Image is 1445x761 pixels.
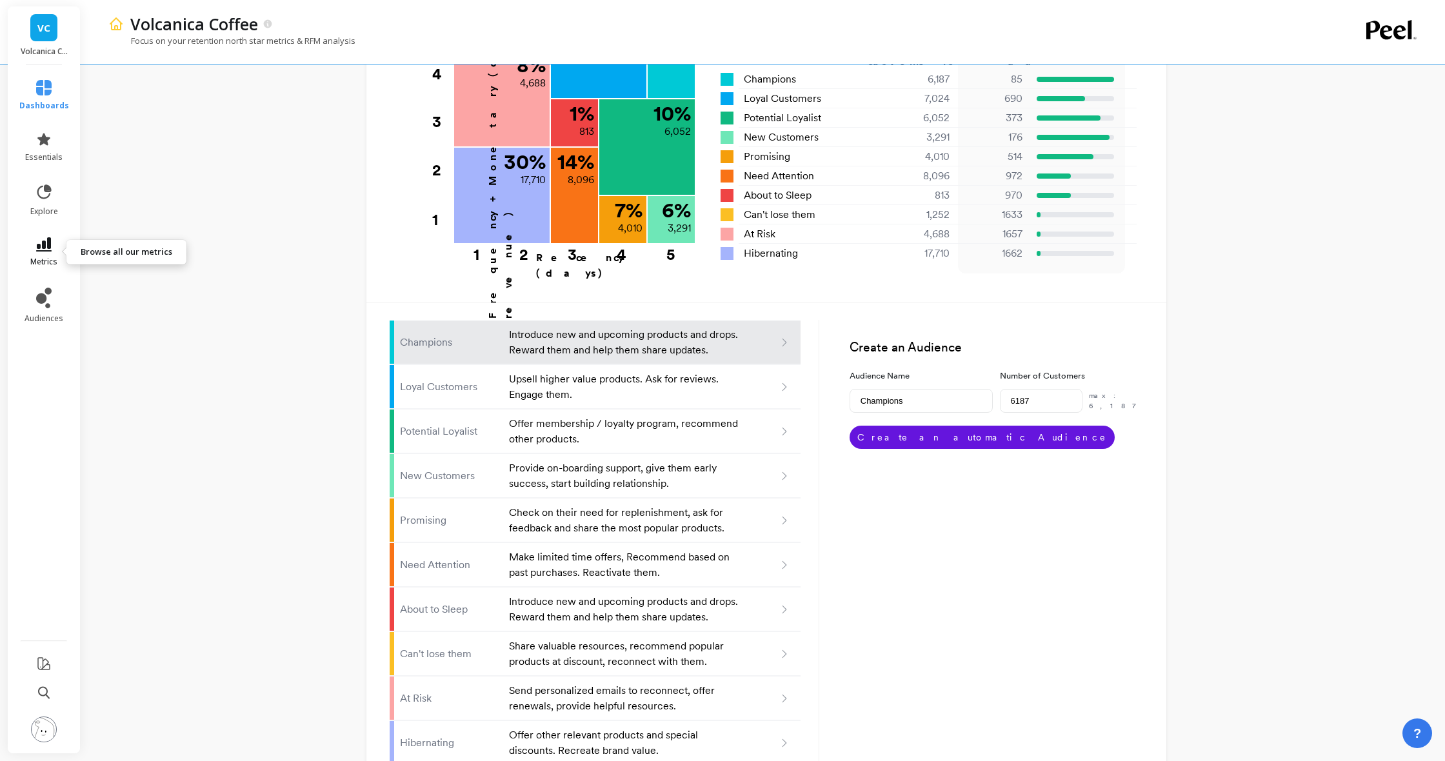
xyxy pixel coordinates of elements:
[450,244,503,257] div: 1
[646,244,695,257] div: 5
[744,168,814,184] span: Need Attention
[568,172,594,188] p: 8,096
[400,335,501,350] p: Champions
[618,221,643,236] p: 4,010
[37,21,50,35] span: VC
[744,130,819,145] span: New Customers
[520,75,546,91] p: 4,688
[30,206,58,217] span: explore
[400,424,501,439] p: Potential Loyalist
[873,72,966,87] div: 6,187
[509,505,741,536] p: Check on their need for replenishment, ask for feedback and share the most popular products.
[873,226,966,242] div: 4,688
[966,91,1022,106] p: 690
[579,124,594,139] p: 813
[966,130,1022,145] p: 176
[744,246,798,261] span: Hibernating
[873,130,966,145] div: 3,291
[19,101,69,111] span: dashboards
[509,327,741,358] p: Introduce new and upcoming products and drops. Reward them and help them share updates.
[521,172,546,188] p: 17,710
[509,683,741,714] p: Send personalized emails to reconnect, offer renewals, provide helpful resources.
[30,257,57,267] span: metrics
[509,416,741,447] p: Offer membership / loyalty program, recommend other products.
[499,244,548,257] div: 2
[873,207,966,222] div: 1,252
[400,513,501,528] p: Promising
[966,207,1022,222] p: 1633
[615,200,643,221] p: 7 %
[557,152,594,172] p: 14 %
[25,152,63,163] span: essentials
[873,110,966,126] div: 6,052
[509,594,741,625] p: Introduce new and upcoming products and drops. Reward them and help them share updates.
[509,371,741,402] p: Upsell higher value products. Ask for reviews. Engage them.
[1089,390,1143,411] p: max: 6,187
[400,691,501,706] p: At Risk
[744,110,821,126] span: Potential Loyalist
[400,557,501,573] p: Need Attention
[966,72,1022,87] p: 85
[1402,718,1432,748] button: ?
[570,103,594,124] p: 1 %
[966,149,1022,164] p: 514
[873,149,966,164] div: 4,010
[966,246,1022,261] p: 1662
[653,103,691,124] p: 10 %
[850,426,1115,449] button: Create an automatic Audience
[662,200,691,221] p: 6 %
[966,110,1022,126] p: 373
[108,16,124,32] img: header icon
[1000,370,1143,382] label: Number of Customers
[400,379,501,395] p: Loyal Customers
[517,55,546,75] p: 8 %
[509,727,741,758] p: Offer other relevant products and special discounts. Recreate brand value.
[509,638,741,669] p: Share valuable resources, recommend popular products at discount, reconnect with them.
[873,246,966,261] div: 17,710
[966,226,1022,242] p: 1657
[432,50,453,98] div: 4
[509,549,741,580] p: Make limited time offers, Recommend based on past purchases. Reactivate them.
[108,35,355,46] p: Focus on your retention north star metrics & RFM analysis
[130,13,258,35] p: Volcanica Coffee
[744,72,796,87] span: Champions
[548,244,597,257] div: 3
[432,195,453,244] div: 1
[664,124,691,139] p: 6,052
[432,146,453,194] div: 2
[744,149,790,164] span: Promising
[850,339,1143,357] h3: Create an Audience
[509,460,741,491] p: Provide on-boarding support, give them early success, start building relationship.
[850,389,993,413] input: e.g. Black friday
[25,313,63,324] span: audiences
[21,46,68,57] p: Volcanica Coffee
[873,91,966,106] div: 7,024
[400,468,501,484] p: New Customers
[432,98,453,146] div: 3
[744,226,775,242] span: At Risk
[966,168,1022,184] p: 972
[536,250,695,281] p: Recency (days)
[668,221,691,236] p: 3,291
[744,207,815,222] span: Can't lose them
[744,91,821,106] span: Loyal Customers
[850,370,993,382] label: Audience Name
[31,717,57,742] img: profile picture
[504,152,546,172] p: 30 %
[1413,724,1421,742] span: ?
[873,168,966,184] div: 8,096
[400,602,501,617] p: About to Sleep
[400,646,501,662] p: Can't lose them
[966,188,1022,203] p: 970
[597,244,646,257] div: 4
[744,188,812,203] span: About to Sleep
[873,188,966,203] div: 813
[1000,389,1082,413] input: e.g. 500
[400,735,501,751] p: Hibernating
